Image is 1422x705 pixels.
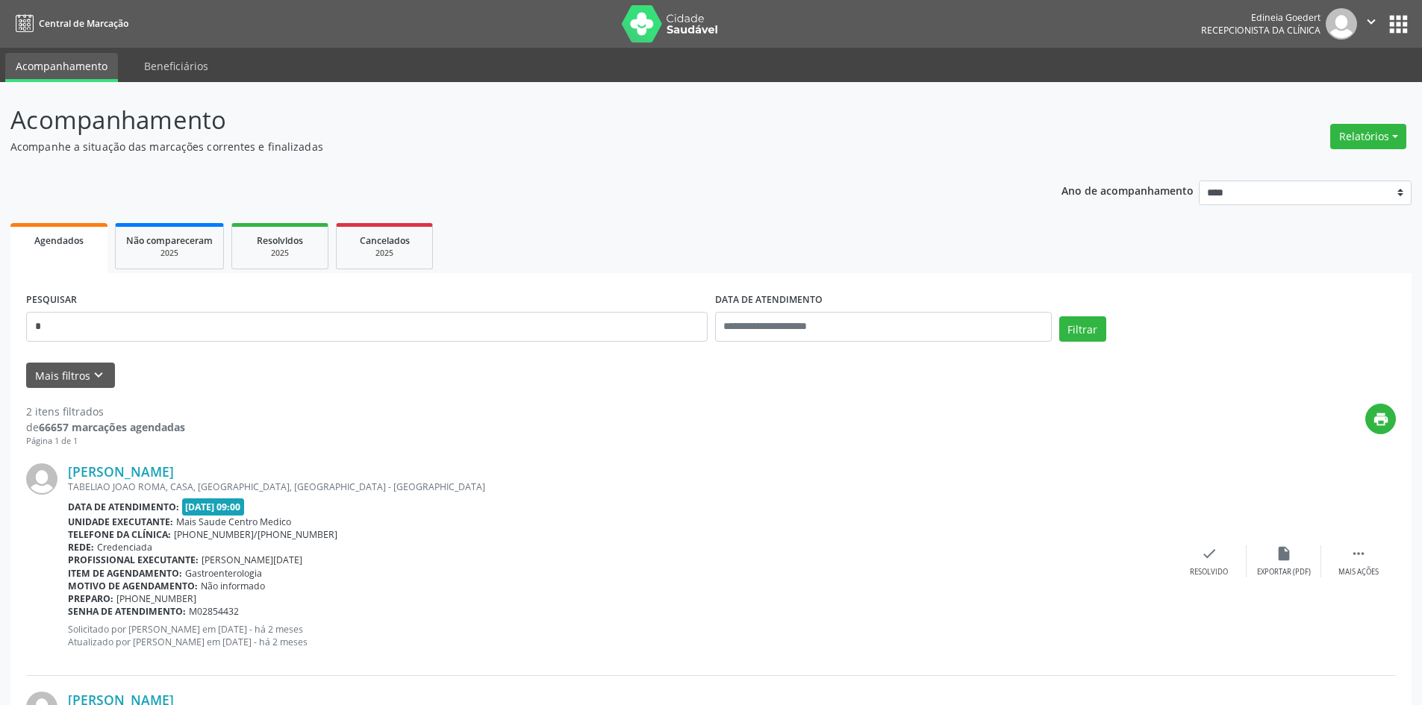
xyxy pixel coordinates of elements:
a: [PERSON_NAME] [68,463,174,480]
b: Preparo: [68,592,113,605]
p: Solicitado por [PERSON_NAME] em [DATE] - há 2 meses Atualizado por [PERSON_NAME] em [DATE] - há 2... [68,623,1172,648]
label: PESQUISAR [26,289,77,312]
div: 2 itens filtrados [26,404,185,419]
div: 2025 [126,248,213,259]
i: keyboard_arrow_down [90,367,107,383]
span: Credenciada [97,541,152,554]
div: 2025 [347,248,422,259]
i:  [1350,545,1367,562]
span: M02854432 [189,605,239,618]
b: Telefone da clínica: [68,528,171,541]
button:  [1357,8,1385,40]
p: Acompanhe a situação das marcações correntes e finalizadas [10,139,991,154]
div: Página 1 de 1 [26,435,185,448]
div: TABELIAO JOAO ROMA, CASA, [GEOGRAPHIC_DATA], [GEOGRAPHIC_DATA] - [GEOGRAPHIC_DATA] [68,480,1172,493]
div: de [26,419,185,435]
button: Relatórios [1330,124,1406,149]
span: Não compareceram [126,234,213,247]
button: print [1365,404,1396,434]
b: Profissional executante: [68,554,199,566]
strong: 66657 marcações agendadas [39,420,185,434]
i: print [1373,411,1389,427]
span: [PHONE_NUMBER]/[PHONE_NUMBER] [174,528,337,541]
div: Mais ações [1338,567,1379,577]
button: Filtrar [1059,316,1106,342]
span: [DATE] 09:00 [182,498,245,516]
img: img [26,463,57,495]
div: 2025 [243,248,317,259]
p: Ano de acompanhamento [1061,181,1194,199]
i: check [1201,545,1217,562]
p: Acompanhamento [10,101,991,139]
b: Motivo de agendamento: [68,580,198,592]
a: Central de Marcação [10,11,128,36]
b: Data de atendimento: [68,501,179,513]
span: Cancelados [360,234,410,247]
span: Gastroenterologia [185,567,262,580]
span: Agendados [34,234,84,247]
label: DATA DE ATENDIMENTO [715,289,823,312]
i:  [1363,13,1379,30]
span: Recepcionista da clínica [1201,24,1320,37]
span: Mais Saude Centro Medico [176,516,291,528]
span: Resolvidos [257,234,303,247]
b: Senha de atendimento: [68,605,186,618]
img: img [1326,8,1357,40]
span: Central de Marcação [39,17,128,30]
b: Rede: [68,541,94,554]
span: [PERSON_NAME][DATE] [202,554,302,566]
div: Edineia Goedert [1201,11,1320,24]
b: Item de agendamento: [68,567,182,580]
i: insert_drive_file [1276,545,1292,562]
button: Mais filtroskeyboard_arrow_down [26,363,115,389]
div: Exportar (PDF) [1257,567,1311,577]
b: Unidade executante: [68,516,173,528]
button: apps [1385,11,1412,37]
a: Beneficiários [134,53,219,79]
span: Não informado [201,580,265,592]
div: Resolvido [1190,567,1228,577]
a: Acompanhamento [5,53,118,82]
span: [PHONE_NUMBER] [116,592,196,605]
